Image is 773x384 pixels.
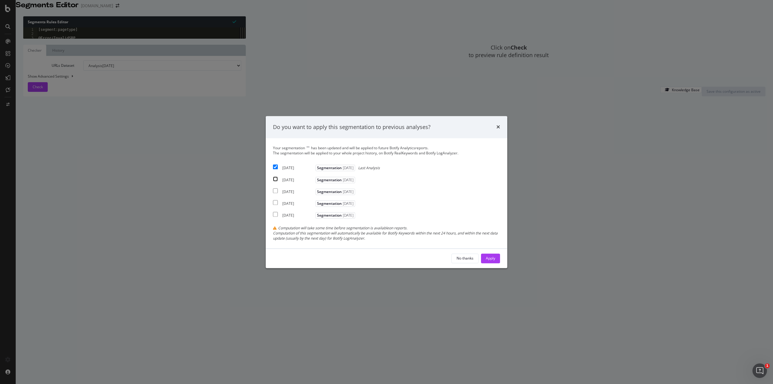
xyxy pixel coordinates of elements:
[273,231,500,241] div: Computation of this segmentation will automatically be available for Botify Keywords within the n...
[342,189,354,194] span: [DATE]
[457,256,473,261] div: No thanks
[358,166,380,171] span: Last Analysis
[266,116,507,268] div: modal
[273,151,500,156] div: The segmentation will be applied to your whole project history, on Botify RealKeywords and Botify...
[278,226,407,231] span: Computation will take some time before segmentation is available on reports.
[481,253,500,263] button: Apply
[496,123,500,131] div: times
[282,189,314,194] div: [DATE]
[316,189,355,195] span: Segmentation
[306,146,310,151] span: " "
[273,146,500,156] div: Your segmentation has been updated and will be applied to future Botify Analytics reports.
[342,166,354,171] span: [DATE]
[486,256,495,261] div: Apply
[282,177,314,182] div: [DATE]
[282,213,314,218] div: [DATE]
[316,177,355,183] span: Segmentation
[342,201,354,206] span: [DATE]
[342,213,354,218] span: [DATE]
[282,201,314,206] div: [DATE]
[282,166,314,171] div: [DATE]
[316,212,355,218] span: Segmentation
[316,200,355,207] span: Segmentation
[765,363,770,368] span: 1
[752,363,767,378] iframe: Intercom live chat
[342,177,354,182] span: [DATE]
[451,253,479,263] button: No thanks
[316,165,355,171] span: Segmentation
[273,123,431,131] div: Do you want to apply this segmentation to previous analyses?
